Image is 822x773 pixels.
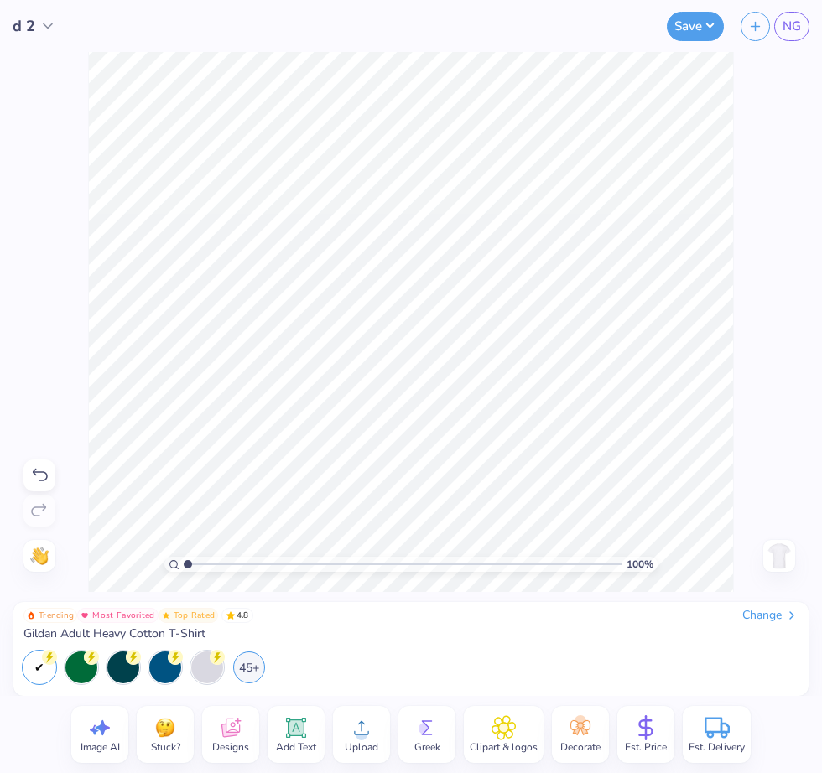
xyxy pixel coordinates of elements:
img: Stuck? [153,715,178,740]
span: Clipart & logos [470,740,538,754]
span: Decorate [560,740,601,754]
span: Upload [345,740,378,754]
span: Trending [39,611,74,620]
img: Top Rated sort [162,611,170,620]
span: Gildan Adult Heavy Cotton T-Shirt [23,626,205,641]
button: Save [667,12,724,41]
button: Badge Button [159,608,219,623]
button: Badge Button [23,608,77,623]
span: Top Rated [174,611,216,620]
button: Badge Button [77,608,158,623]
span: 100 % [627,557,653,572]
span: d 2 [13,15,35,38]
span: Add Text [276,740,316,754]
span: Est. Price [625,740,667,754]
span: 4.8 [221,608,253,623]
span: Greek [414,740,440,754]
span: Most Favorited [92,611,154,620]
span: Stuck? [151,740,180,754]
span: Image AI [81,740,120,754]
a: NG [774,12,809,41]
span: NG [783,17,801,36]
img: Back [766,542,793,569]
div: 45+ [233,651,265,683]
div: Change [742,608,799,623]
span: Est. Delivery [689,740,745,754]
img: Most Favorited sort [81,611,89,620]
img: Trending sort [27,611,35,620]
span: Designs [212,740,249,754]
